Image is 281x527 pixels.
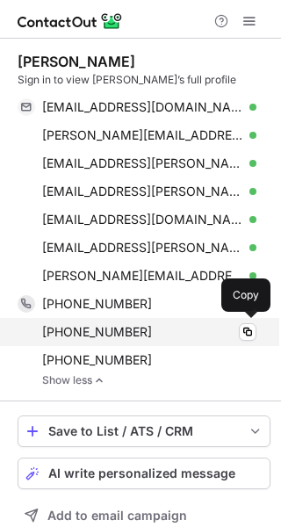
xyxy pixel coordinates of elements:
a: Show less [42,374,270,386]
span: [PERSON_NAME][EMAIL_ADDRESS][PERSON_NAME][DOMAIN_NAME] [42,268,243,284]
img: ContactOut v5.3.10 [18,11,123,32]
div: Save to List / ATS / CRM [48,424,240,438]
span: [PHONE_NUMBER] [42,324,152,340]
div: Sign in to view [PERSON_NAME]’s full profile [18,72,270,88]
span: [EMAIL_ADDRESS][DOMAIN_NAME] [42,212,243,227]
span: [EMAIL_ADDRESS][PERSON_NAME][DOMAIN_NAME] [42,240,243,256]
span: AI write personalized message [48,466,235,480]
span: [EMAIL_ADDRESS][DOMAIN_NAME] [42,99,243,115]
div: [PERSON_NAME] [18,53,135,70]
span: [PHONE_NUMBER] [42,352,152,368]
button: save-profile-one-click [18,415,270,447]
span: Add to email campaign [47,509,187,523]
span: [EMAIL_ADDRESS][PERSON_NAME][DOMAIN_NAME] [42,184,243,199]
span: [PHONE_NUMBER] [42,296,152,312]
img: - [94,374,104,386]
button: AI write personalized message [18,458,270,489]
span: [PERSON_NAME][EMAIL_ADDRESS][PERSON_NAME][DOMAIN_NAME] [42,127,243,143]
span: [EMAIL_ADDRESS][PERSON_NAME][DOMAIN_NAME] [42,155,243,171]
